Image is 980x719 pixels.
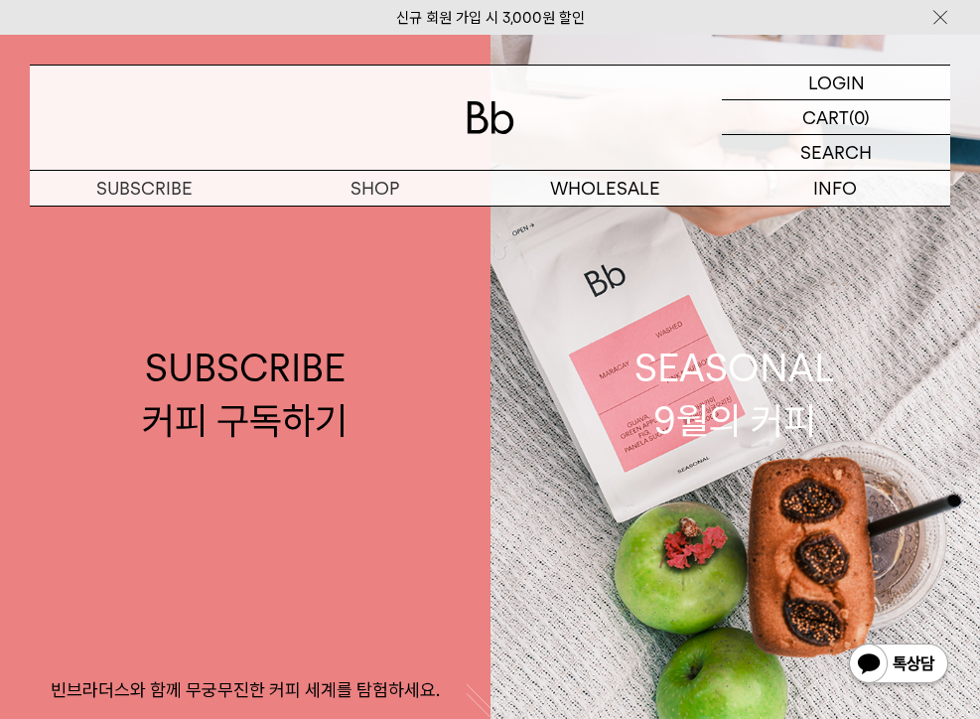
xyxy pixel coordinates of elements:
[720,171,950,206] p: INFO
[467,101,514,134] img: 로고
[490,171,721,206] p: WHOLESALE
[808,66,865,99] p: LOGIN
[30,171,260,206] a: SUBSCRIBE
[722,100,950,135] a: CART (0)
[722,66,950,100] a: LOGIN
[802,100,849,134] p: CART
[800,135,872,170] p: SEARCH
[634,342,835,447] div: SEASONAL 9월의 커피
[847,642,950,689] img: 카카오톡 채널 1:1 채팅 버튼
[396,9,585,27] a: 신규 회원 가입 시 3,000원 할인
[849,100,870,134] p: (0)
[260,171,490,206] a: SHOP
[142,342,348,447] div: SUBSCRIBE 커피 구독하기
